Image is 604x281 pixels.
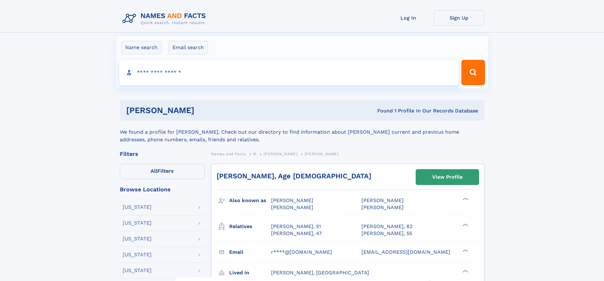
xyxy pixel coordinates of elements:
[217,172,371,180] a: [PERSON_NAME], Age [DEMOGRAPHIC_DATA]
[432,170,463,184] div: View Profile
[416,169,479,185] a: View Profile
[123,220,152,226] div: [US_STATE]
[271,270,369,276] span: [PERSON_NAME], [GEOGRAPHIC_DATA]
[361,204,404,210] span: [PERSON_NAME]
[123,252,152,257] div: [US_STATE]
[263,150,297,158] a: [PERSON_NAME]
[126,106,286,114] h1: [PERSON_NAME]
[253,150,257,158] a: M
[461,269,469,273] div: ❯
[121,41,162,54] label: Name search
[211,150,246,158] a: Names and Facts
[120,151,205,157] div: Filters
[120,10,211,27] img: Logo Names and Facts
[361,197,404,203] span: [PERSON_NAME]
[229,267,271,278] h3: Lived in
[361,249,450,255] span: [EMAIL_ADDRESS][DOMAIN_NAME]
[120,121,484,144] div: We found a profile for [PERSON_NAME]. Check out our directory to find information about [PERSON_N...
[361,223,412,230] a: [PERSON_NAME], 82
[271,204,313,210] span: [PERSON_NAME]
[461,223,469,227] div: ❯
[271,197,313,203] span: [PERSON_NAME]
[151,168,157,174] span: All
[229,247,271,258] h3: Email
[361,230,412,237] a: [PERSON_NAME], 55
[461,60,485,85] button: Search Button
[286,107,478,114] div: Found 1 Profile In Our Records Database
[383,10,434,26] a: Log In
[305,152,339,156] span: [PERSON_NAME]
[168,41,208,54] label: Email search
[229,195,271,206] h3: Also known as
[123,268,152,273] div: [US_STATE]
[271,223,321,230] a: [PERSON_NAME], 51
[263,152,297,156] span: [PERSON_NAME]
[123,236,152,241] div: [US_STATE]
[120,164,205,179] label: Filters
[119,60,459,85] input: search input
[229,221,271,232] h3: Relatives
[461,197,469,201] div: ❯
[253,152,257,156] span: M
[461,248,469,252] div: ❯
[120,187,205,192] div: Browse Locations
[123,205,152,210] div: [US_STATE]
[434,10,484,26] a: Sign Up
[271,230,322,237] a: [PERSON_NAME], 47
